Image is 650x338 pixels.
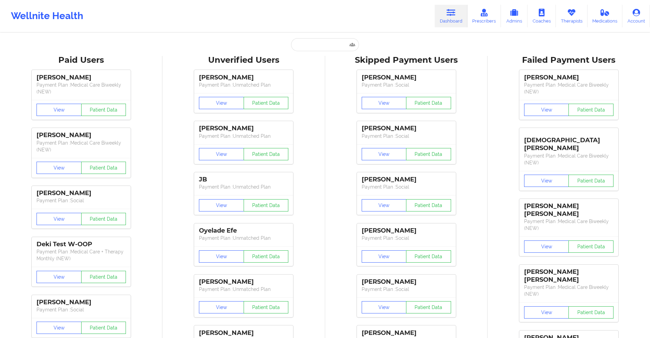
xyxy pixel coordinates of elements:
[406,250,451,263] button: Patient Data
[406,97,451,109] button: Patient Data
[37,306,126,313] p: Payment Plan : Social
[37,104,82,116] button: View
[37,131,126,139] div: [PERSON_NAME]
[199,148,244,160] button: View
[556,5,588,27] a: Therapists
[406,148,451,160] button: Patient Data
[524,284,613,297] p: Payment Plan : Medical Care Biweekly (NEW)
[588,5,623,27] a: Medications
[524,268,613,284] div: [PERSON_NAME] [PERSON_NAME]
[199,235,288,241] p: Payment Plan : Unmatched Plan
[362,235,451,241] p: Payment Plan : Social
[37,213,82,225] button: View
[244,301,289,313] button: Patient Data
[37,271,82,283] button: View
[622,5,650,27] a: Account
[524,202,613,218] div: [PERSON_NAME] [PERSON_NAME]
[362,97,407,109] button: View
[501,5,528,27] a: Admins
[81,104,126,116] button: Patient Data
[37,189,126,197] div: [PERSON_NAME]
[199,278,288,286] div: [PERSON_NAME]
[81,322,126,334] button: Patient Data
[37,74,126,82] div: [PERSON_NAME]
[199,183,288,190] p: Payment Plan : Unmatched Plan
[37,298,126,306] div: [PERSON_NAME]
[362,250,407,263] button: View
[199,199,244,211] button: View
[199,301,244,313] button: View
[330,55,483,65] div: Skipped Payment Users
[362,199,407,211] button: View
[362,176,451,183] div: [PERSON_NAME]
[244,199,289,211] button: Patient Data
[81,162,126,174] button: Patient Data
[37,248,126,262] p: Payment Plan : Medical Care + Therapy Monthly (NEW)
[524,131,613,152] div: [DEMOGRAPHIC_DATA][PERSON_NAME]
[199,227,288,235] div: Oyelade Efe
[199,250,244,263] button: View
[199,82,288,88] p: Payment Plan : Unmatched Plan
[362,124,451,132] div: [PERSON_NAME]
[5,55,158,65] div: Paid Users
[492,55,645,65] div: Failed Payment Users
[362,329,451,337] div: [PERSON_NAME]
[524,175,569,187] button: View
[362,82,451,88] p: Payment Plan : Social
[362,74,451,82] div: [PERSON_NAME]
[362,278,451,286] div: [PERSON_NAME]
[81,213,126,225] button: Patient Data
[199,133,288,139] p: Payment Plan : Unmatched Plan
[199,124,288,132] div: [PERSON_NAME]
[524,306,569,319] button: View
[435,5,467,27] a: Dashboard
[244,97,289,109] button: Patient Data
[524,152,613,166] p: Payment Plan : Medical Care Biweekly (NEW)
[362,183,451,190] p: Payment Plan : Social
[199,176,288,183] div: JB
[568,306,613,319] button: Patient Data
[244,250,289,263] button: Patient Data
[37,82,126,95] p: Payment Plan : Medical Care Biweekly (NEW)
[37,240,126,248] div: Deki Test W-OOP
[524,82,613,95] p: Payment Plan : Medical Care Biweekly (NEW)
[362,301,407,313] button: View
[524,218,613,232] p: Payment Plan : Medical Care Biweekly (NEW)
[524,104,569,116] button: View
[528,5,556,27] a: Coaches
[362,286,451,293] p: Payment Plan : Social
[568,104,613,116] button: Patient Data
[199,97,244,109] button: View
[37,322,82,334] button: View
[568,240,613,253] button: Patient Data
[199,74,288,82] div: [PERSON_NAME]
[524,240,569,253] button: View
[362,133,451,139] p: Payment Plan : Social
[406,199,451,211] button: Patient Data
[362,227,451,235] div: [PERSON_NAME]
[524,74,613,82] div: [PERSON_NAME]
[37,197,126,204] p: Payment Plan : Social
[406,301,451,313] button: Patient Data
[467,5,501,27] a: Prescribers
[199,286,288,293] p: Payment Plan : Unmatched Plan
[81,271,126,283] button: Patient Data
[199,329,288,337] div: [PERSON_NAME]
[244,148,289,160] button: Patient Data
[37,139,126,153] p: Payment Plan : Medical Care Biweekly (NEW)
[362,148,407,160] button: View
[568,175,613,187] button: Patient Data
[167,55,320,65] div: Unverified Users
[37,162,82,174] button: View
